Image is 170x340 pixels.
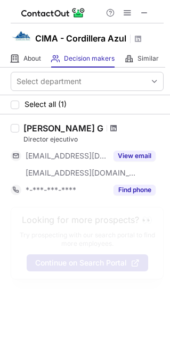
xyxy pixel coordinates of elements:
div: Select department [17,76,82,87]
span: About [23,54,41,63]
span: Decision makers [64,54,115,63]
span: Continue on Search Portal [35,259,127,267]
span: Select all (1) [25,100,67,109]
span: [EMAIL_ADDRESS][DOMAIN_NAME] [26,168,136,178]
span: [EMAIL_ADDRESS][DOMAIN_NAME] [26,151,107,161]
h1: CIMA - Cordillera Azul [35,32,126,45]
span: Similar [137,54,159,63]
div: [PERSON_NAME] G [23,123,103,134]
button: Reveal Button [114,151,156,161]
img: ContactOut v5.3.10 [21,6,85,19]
button: Reveal Button [114,185,156,195]
header: Looking for more prospects? 👀 [22,215,152,225]
img: 6b32dab90540c93e1409afca6c5d94f1 [11,26,32,47]
button: Continue on Search Portal [27,254,148,271]
div: Director ejecutivo [23,135,164,144]
p: Try prospecting with our search portal to find more employees. [19,231,156,248]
